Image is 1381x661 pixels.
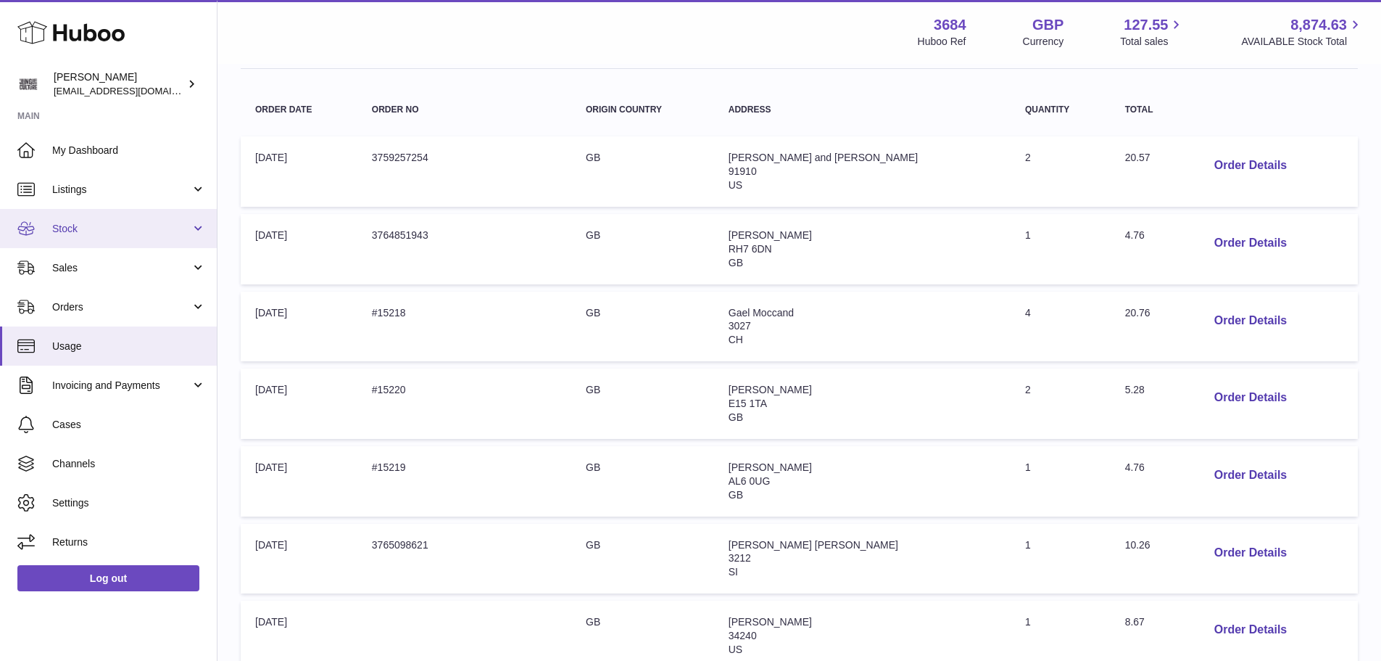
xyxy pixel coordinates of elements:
[1203,229,1298,258] button: Order Details
[1111,91,1188,129] th: Total
[1203,615,1298,645] button: Order Details
[1125,539,1150,551] span: 10.26
[241,214,357,284] td: [DATE]
[729,398,767,409] span: E15 1TA
[571,136,714,207] td: GB
[357,524,571,594] td: 3765098621
[52,340,206,353] span: Usage
[1011,446,1111,517] td: 1
[934,15,966,35] strong: 3684
[241,446,357,517] td: [DATE]
[1011,136,1111,207] td: 2
[357,136,571,207] td: 3759257254
[729,411,743,423] span: GB
[714,91,1011,129] th: Address
[1011,292,1111,362] td: 4
[571,292,714,362] td: GB
[17,565,199,591] a: Log out
[729,152,918,163] span: [PERSON_NAME] and [PERSON_NAME]
[571,524,714,594] td: GB
[729,384,812,395] span: [PERSON_NAME]
[1203,538,1298,568] button: Order Details
[1125,152,1150,163] span: 20.57
[241,91,357,129] th: Order Date
[52,261,191,275] span: Sales
[1203,306,1298,336] button: Order Details
[1203,461,1298,490] button: Order Details
[918,35,966,49] div: Huboo Ref
[729,334,743,345] span: CH
[729,165,757,177] span: 91910
[357,91,571,129] th: Order no
[571,214,714,284] td: GB
[357,214,571,284] td: 3764851943
[1241,15,1364,49] a: 8,874.63 AVAILABLE Stock Total
[1125,616,1145,628] span: 8.67
[357,292,571,362] td: #15218
[1125,229,1145,241] span: 4.76
[1203,383,1298,413] button: Order Details
[1125,307,1150,319] span: 20.76
[52,222,191,236] span: Stock
[1011,214,1111,284] td: 1
[357,446,571,517] td: #15219
[52,496,206,510] span: Settings
[1120,15,1185,49] a: 127.55 Total sales
[241,369,357,439] td: [DATE]
[1120,35,1185,49] span: Total sales
[52,379,191,393] span: Invoicing and Payments
[729,552,751,564] span: 3212
[1241,35,1364,49] span: AVAILABLE Stock Total
[52,535,206,549] span: Returns
[1011,524,1111,594] td: 1
[52,300,191,314] span: Orders
[17,73,39,95] img: theinternationalventure@gmail.com
[729,243,772,255] span: RH7 6DN
[1011,369,1111,439] td: 2
[729,539,898,551] span: [PERSON_NAME] [PERSON_NAME]
[571,446,714,517] td: GB
[241,292,357,362] td: [DATE]
[54,70,184,98] div: [PERSON_NAME]
[1011,91,1111,129] th: Quantity
[52,457,206,471] span: Channels
[241,136,357,207] td: [DATE]
[241,524,357,594] td: [DATE]
[52,418,206,432] span: Cases
[52,183,191,197] span: Listings
[729,307,794,319] span: Gael Moccand
[729,566,738,578] span: SI
[729,630,757,641] span: 34240
[729,257,743,268] span: GB
[571,91,714,129] th: Origin Country
[52,144,206,157] span: My Dashboard
[571,369,714,439] td: GB
[729,461,812,473] span: [PERSON_NAME]
[1032,15,1063,35] strong: GBP
[729,179,742,191] span: US
[729,320,751,332] span: 3027
[729,616,812,628] span: [PERSON_NAME]
[729,489,743,501] span: GB
[1023,35,1064,49] div: Currency
[729,475,771,487] span: AL6 0UG
[729,229,812,241] span: [PERSON_NAME]
[1124,15,1168,35] span: 127.55
[357,369,571,439] td: #15220
[1203,151,1298,181] button: Order Details
[1125,384,1145,395] span: 5.28
[54,85,213,97] span: [EMAIL_ADDRESS][DOMAIN_NAME]
[1125,461,1145,473] span: 4.76
[729,644,742,655] span: US
[1290,15,1347,35] span: 8,874.63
